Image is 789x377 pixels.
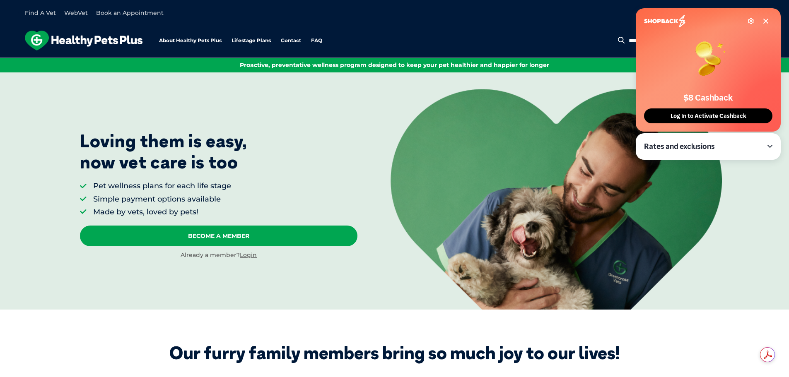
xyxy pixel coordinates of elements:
[159,38,222,43] a: About Healthy Pets Plus
[311,38,322,43] a: FAQ
[80,251,357,259] div: Already a member?
[616,36,627,44] button: Search
[93,194,231,204] li: Simple payment options available
[96,9,164,17] a: Book an Appointment
[80,226,357,246] a: Become A Member
[673,6,764,19] a: Call Us1800 738 775
[64,9,88,17] a: WebVet
[25,9,56,17] a: Find A Vet
[93,207,231,217] li: Made by vets, loved by pets!
[240,61,549,69] span: Proactive, preventative wellness program designed to keep your pet healthier and happier for longer
[80,131,247,173] p: Loving them is easy, now vet care is too
[240,251,257,259] a: Login
[169,343,620,363] div: Our furry family members bring so much joy to our lives!
[391,89,722,309] img: <p>Loving them is easy, <br /> now vet care is too</p>
[232,38,271,43] a: Lifestage Plans
[93,181,231,191] li: Pet wellness plans for each life stage
[281,38,301,43] a: Contact
[25,31,142,50] img: hpp-logo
